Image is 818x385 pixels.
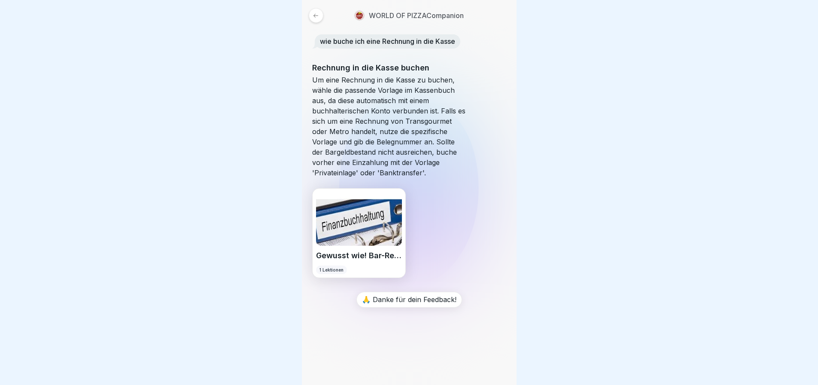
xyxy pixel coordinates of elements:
p: Gewusst wie! Bar-Rechnung korrekt in der Kasse verbuchen. [316,251,402,260]
div: 1 Lektionen [316,266,347,274]
a: Gewusst wie! Bar-Rechnung korrekt in der Kasse verbuchen.1 Lektionen [312,188,468,278]
div: 🙏 Danke für dein Feedback! [356,292,462,308]
img: hdz75wm9swzuwdvoxjbi6om3.png [316,192,402,246]
div: wie buche ich eine Rechnung in die Kasse [315,34,460,49]
p: Um eine Rechnung in die Kasse zu buchen, wähle die passende Vorlage im Kassenbuch aus, da diese a... [312,75,468,178]
img: wpjn4gtn6o310phqx1r289if.png [355,11,364,20]
p: Rechnung in die Kasse buchen [312,62,468,73]
p: WORLD OF PIZZA Companion [369,11,464,20]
